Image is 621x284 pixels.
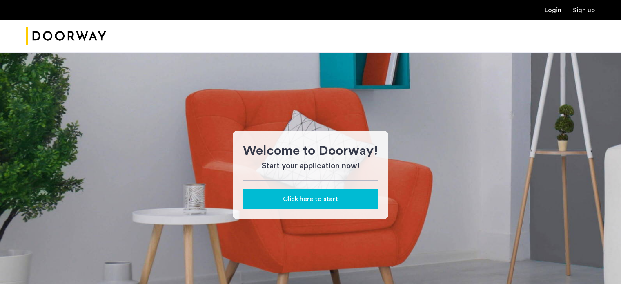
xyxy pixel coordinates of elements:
a: Cazamio Logo [26,21,106,51]
a: Registration [573,7,595,13]
a: Login [545,7,561,13]
span: Click here to start [283,194,338,204]
h3: Start your application now! [243,161,378,172]
button: button [243,189,378,209]
h1: Welcome to Doorway! [243,141,378,161]
img: logo [26,21,106,51]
